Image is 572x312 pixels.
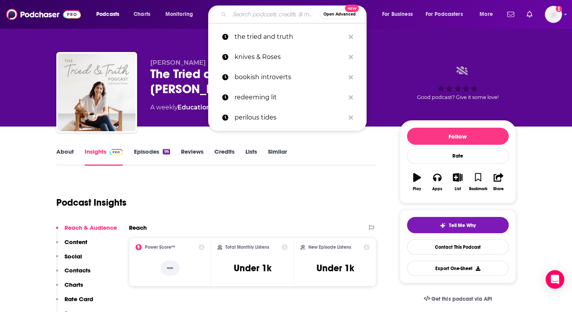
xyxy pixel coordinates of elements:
p: Reach & Audience [64,224,117,231]
div: Good podcast? Give it some love! [400,59,516,107]
button: Reach & Audience [56,224,117,238]
button: Follow [407,128,509,145]
button: open menu [91,8,129,21]
a: Similar [268,148,287,166]
button: List [447,168,468,196]
button: Export One-Sheet [407,261,509,276]
button: open menu [421,8,474,21]
button: Play [407,168,427,196]
button: Share [488,168,508,196]
div: Bookmark [469,187,487,191]
div: Rate [407,148,509,164]
a: Show notifications dropdown [523,8,535,21]
button: Bookmark [468,168,488,196]
div: Apps [432,187,442,191]
span: Podcasts [96,9,119,20]
span: For Podcasters [426,9,463,20]
h2: Total Monthly Listens [225,244,269,250]
h3: Under 1k [316,262,354,274]
img: tell me why sparkle [440,222,446,229]
a: Charts [129,8,155,21]
span: More [480,9,493,20]
div: Open Intercom Messenger [546,270,564,289]
a: Get this podcast via API [417,289,498,309]
a: Lists [245,148,257,166]
input: Search podcasts, credits, & more... [229,8,320,21]
span: Monitoring [165,9,193,20]
span: Open Advanced [323,12,356,16]
button: Rate Card [56,295,93,310]
button: Contacts [56,267,90,281]
button: open menu [377,8,422,21]
a: knives & Roses [208,47,367,67]
p: the tried and truth [235,27,345,47]
h2: Reach [129,224,147,231]
p: redeeming lit [235,87,345,107]
a: InsightsPodchaser Pro [85,148,123,166]
button: tell me why sparkleTell Me Why [407,217,509,233]
a: Contact This Podcast [407,239,509,255]
span: Get this podcast via API [431,296,492,302]
span: Charts [134,9,150,20]
h1: Podcast Insights [56,197,127,208]
button: Apps [427,168,447,196]
a: perilous tides [208,107,367,128]
button: Open AdvancedNew [320,10,359,19]
a: Education [177,104,210,111]
p: bookish introverts [235,67,345,87]
p: Content [64,238,87,246]
div: Play [413,187,421,191]
img: User Profile [545,6,562,23]
h2: New Episode Listens [308,244,351,250]
a: Reviews [181,148,203,166]
p: perilous tides [235,107,345,128]
a: About [56,148,74,166]
span: Good podcast? Give it some love! [417,94,499,100]
p: Contacts [64,267,90,274]
div: A weekly podcast [150,103,311,112]
span: Tell Me Why [449,222,476,229]
span: New [345,5,359,12]
img: Podchaser - Follow, Share and Rate Podcasts [6,7,81,22]
button: Social [56,253,82,267]
span: For Business [382,9,413,20]
button: Charts [56,281,83,295]
a: Credits [214,148,235,166]
p: Rate Card [64,295,93,303]
p: Social [64,253,82,260]
h2: Power Score™ [145,244,175,250]
div: 96 [163,149,170,154]
div: Share [493,187,504,191]
p: Charts [64,281,83,288]
a: bookish introverts [208,67,367,87]
button: open menu [474,8,502,21]
div: Search podcasts, credits, & more... [216,5,374,23]
div: List [455,187,461,191]
img: The Tried and Truth Podcast with Annica Fischer [58,54,136,131]
a: redeeming lit [208,87,367,107]
span: Logged in as KSteele [545,6,562,23]
button: Show profile menu [545,6,562,23]
h3: Under 1k [234,262,271,274]
img: Podchaser Pro [110,149,123,155]
a: the tried and truth [208,27,367,47]
a: Show notifications dropdown [504,8,517,21]
button: Content [56,238,87,253]
p: knives & Roses [235,47,345,67]
a: Episodes96 [134,148,170,166]
svg: Add a profile image [556,6,562,12]
p: -- [161,260,179,276]
button: open menu [160,8,203,21]
span: [PERSON_NAME] [150,59,206,66]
